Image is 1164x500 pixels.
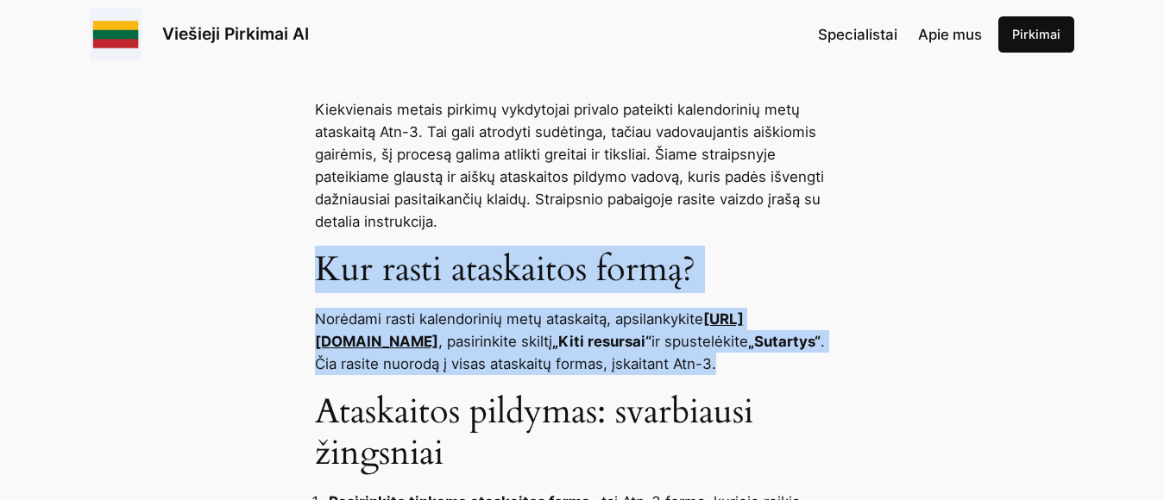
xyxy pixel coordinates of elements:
h2: Ataskaitos pildymas: svarbiausi žingsniai [315,391,850,474]
a: [URL][DOMAIN_NAME] [315,310,744,350]
span: Apie mus [918,26,982,43]
p: Kiekvienais metais pirkimų vykdytojai privalo pateikti kalendorinių metų ataskaitą Atn-3. Tai gal... [315,98,850,233]
a: Viešieji Pirkimai AI [162,23,309,44]
nav: Navigation [818,23,982,46]
p: Norėdami rasti kalendorinių metų ataskaitą, apsilankykite , pasirinkite skiltį ir spustelėkite . ... [315,308,850,375]
a: Pirkimai [998,16,1074,53]
img: Viešieji pirkimai logo [90,9,142,60]
a: Apie mus [918,23,982,46]
h2: Kur rasti ataskaitos formą? [315,249,850,291]
strong: „Sutartys“ [748,333,821,350]
span: Specialistai [818,26,897,43]
strong: „Kiti resursai“ [552,333,651,350]
a: Specialistai [818,23,897,46]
